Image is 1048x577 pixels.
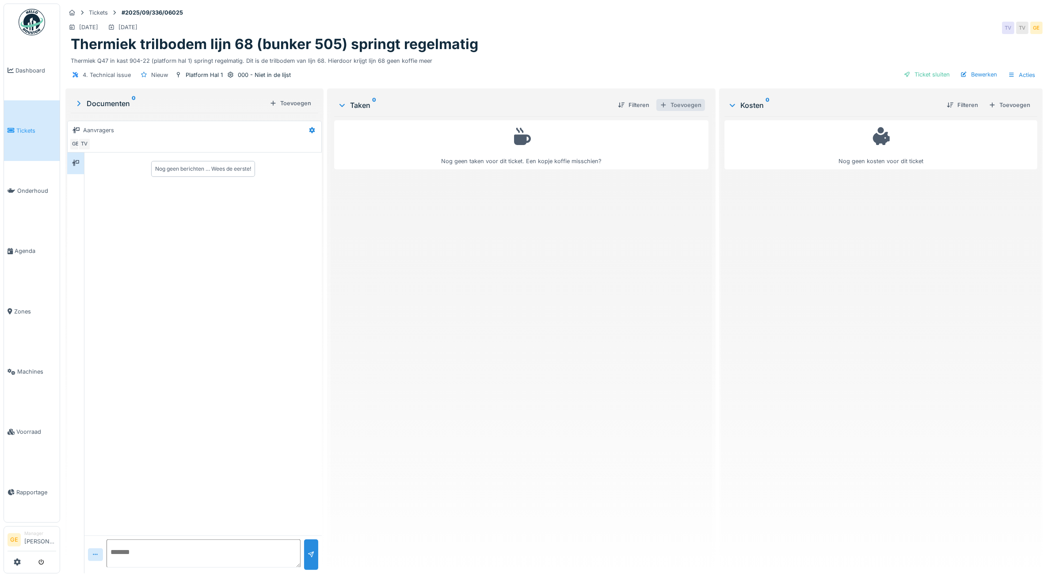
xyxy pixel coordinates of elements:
sup: 0 [132,98,136,109]
a: Rapportage [4,462,60,522]
h1: Thermiek trilbodem lijn 68 (bunker 505) springt regelmatig [71,36,478,53]
a: Voorraad [4,402,60,462]
div: GE [69,138,82,150]
span: Dashboard [15,66,56,75]
span: Agenda [15,247,56,255]
div: Ticket sluiten [900,69,953,80]
strong: #2025/09/336/06025 [118,8,187,17]
div: Nog geen kosten voor dit ticket [730,124,1032,165]
div: Manager [24,530,56,537]
a: Machines [4,341,60,401]
div: Kosten [728,100,940,111]
sup: 0 [372,100,376,111]
img: Badge_color-CXgf-gQk.svg [19,9,45,35]
div: TV [78,138,91,150]
div: Toevoegen [656,99,705,111]
div: Nog geen berichten … Wees de eerste! [155,165,251,173]
span: Voorraad [16,428,56,436]
div: Filteren [614,99,653,111]
div: Thermiek Q47 in kast 904-22 (platform hal 1) springt regelmatig. Dit is de trilbodem van lijn 68.... [71,53,1037,65]
div: Toevoegen [266,97,315,109]
li: GE [8,533,21,546]
a: Onderhoud [4,161,60,221]
div: [DATE] [118,23,137,31]
li: [PERSON_NAME] [24,530,56,549]
div: Nieuw [151,71,168,79]
div: Toevoegen [985,99,1034,111]
a: GE Manager[PERSON_NAME] [8,530,56,551]
a: Agenda [4,221,60,281]
a: Tickets [4,100,60,160]
div: Acties [1004,69,1039,81]
div: TV [1002,22,1014,34]
div: TV [1016,22,1029,34]
a: Zones [4,281,60,341]
a: Dashboard [4,40,60,100]
sup: 0 [766,100,770,111]
span: Rapportage [16,488,56,497]
span: Onderhoud [17,187,56,195]
div: Nog geen taken voor dit ticket. Een kopje koffie misschien? [340,124,703,165]
div: Aanvragers [83,126,114,134]
span: Tickets [16,126,56,135]
div: 4. Technical issue [83,71,131,79]
span: Zones [14,307,56,316]
div: Tickets [89,8,108,17]
div: Taken [338,100,611,111]
div: Documenten [74,98,266,109]
div: [DATE] [79,23,98,31]
div: 000 - Niet in de lijst [238,71,291,79]
div: GE [1030,22,1043,34]
span: Machines [17,367,56,376]
div: Bewerken [957,69,1001,80]
div: Platform Hal 1 [186,71,223,79]
div: Filteren [943,99,982,111]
